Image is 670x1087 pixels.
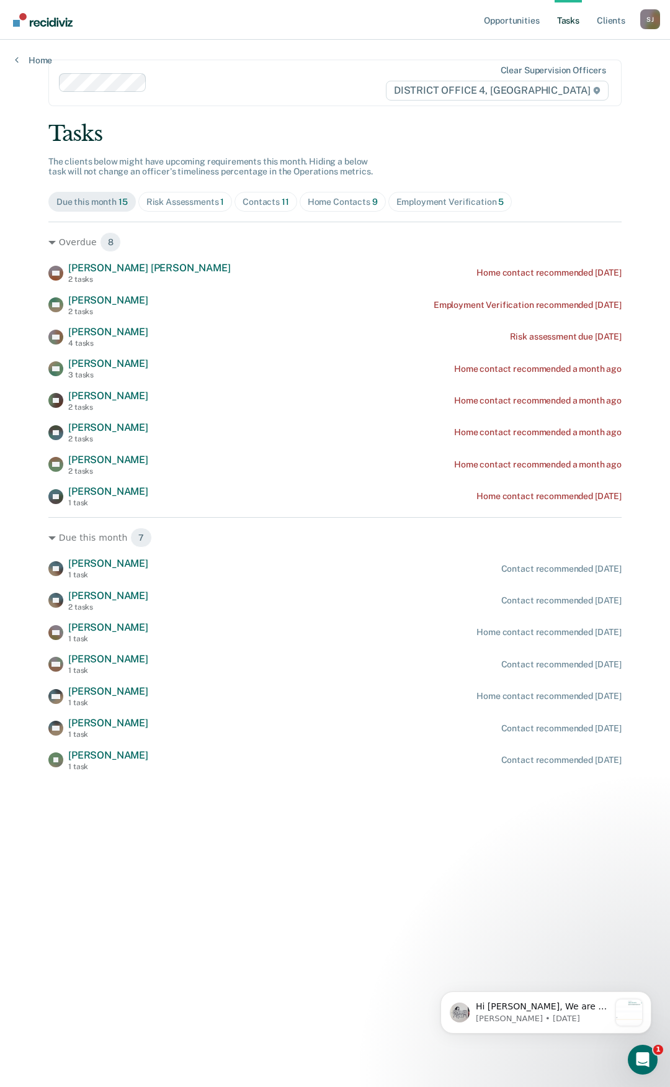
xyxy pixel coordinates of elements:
[220,197,224,207] span: 1
[68,358,148,369] span: [PERSON_NAME]
[68,454,148,466] span: [PERSON_NAME]
[68,485,148,497] span: [PERSON_NAME]
[68,339,148,348] div: 4 tasks
[628,1045,658,1075] iframe: Intercom live chat
[68,467,148,476] div: 2 tasks
[282,197,289,207] span: 11
[510,332,622,342] div: Risk assessment due [DATE]
[68,498,148,507] div: 1 task
[454,427,622,438] div: Home contact recommended a month ago
[48,121,622,147] div: Tasks
[476,627,622,638] div: Home contact recommended [DATE]
[501,595,622,606] div: Contact recommended [DATE]
[68,275,231,284] div: 2 tasks
[454,364,622,374] div: Home contact recommended a month ago
[48,232,622,252] div: Overdue 8
[68,590,148,602] span: [PERSON_NAME]
[640,9,660,29] div: S J
[13,13,73,27] img: Recidiviz
[56,197,128,207] div: Due this month
[501,659,622,670] div: Contact recommended [DATE]
[130,528,152,548] span: 7
[68,307,148,316] div: 2 tasks
[653,1045,663,1055] span: 1
[476,691,622,701] div: Home contact recommended [DATE]
[68,698,148,707] div: 1 task
[68,262,231,274] span: [PERSON_NAME] [PERSON_NAME]
[501,564,622,574] div: Contact recommended [DATE]
[434,300,622,310] div: Employment Verification recommended [DATE]
[68,435,148,443] div: 2 tasks
[68,717,148,729] span: [PERSON_NAME]
[48,528,622,548] div: Due this month 7
[146,197,225,207] div: Risk Assessments
[68,749,148,761] span: [PERSON_NAME]
[454,459,622,470] div: Home contact recommended a month ago
[640,9,660,29] button: Profile dropdown button
[501,723,622,734] div: Contact recommended [DATE]
[372,197,378,207] span: 9
[68,422,148,433] span: [PERSON_NAME]
[68,685,148,697] span: [PERSON_NAME]
[68,730,148,739] div: 1 task
[68,634,148,643] div: 1 task
[15,55,52,66] a: Home
[68,371,148,379] div: 3 tasks
[422,967,670,1053] iframe: Intercom notifications message
[68,762,148,771] div: 1 task
[308,197,378,207] div: Home Contacts
[501,65,606,76] div: Clear supervision officers
[100,232,122,252] span: 8
[68,603,148,611] div: 2 tasks
[498,197,504,207] span: 5
[68,294,148,306] span: [PERSON_NAME]
[68,326,148,338] span: [PERSON_NAME]
[476,491,622,502] div: Home contact recommended [DATE]
[68,557,148,569] span: [PERSON_NAME]
[476,268,622,278] div: Home contact recommended [DATE]
[68,571,148,579] div: 1 task
[501,755,622,765] div: Contact recommended [DATE]
[386,81,609,101] span: DISTRICT OFFICE 4, [GEOGRAPHIC_DATA]
[68,666,148,675] div: 1 task
[243,197,289,207] div: Contacts
[454,395,622,406] div: Home contact recommended a month ago
[68,390,148,402] span: [PERSON_NAME]
[396,197,504,207] div: Employment Verification
[68,403,148,412] div: 2 tasks
[118,197,128,207] span: 15
[48,156,373,177] span: The clients below might have upcoming requirements this month. Hiding a below task will not chang...
[68,653,148,665] span: [PERSON_NAME]
[68,621,148,633] span: [PERSON_NAME]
